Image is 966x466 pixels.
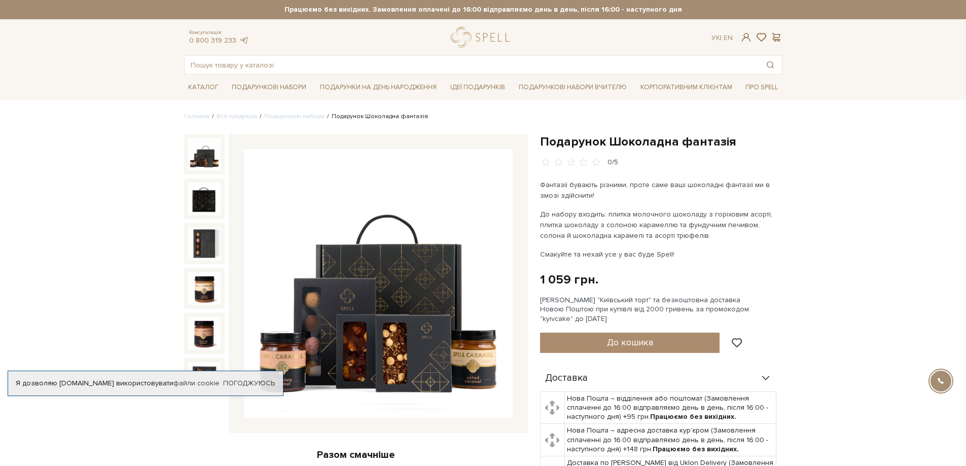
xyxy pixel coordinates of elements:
a: Головна [184,113,209,120]
img: Подарунок Шоколадна фантазія [188,138,221,170]
a: Погоджуюсь [223,379,275,388]
a: 0 800 319 233 [189,36,236,45]
td: Нова Пошта – адресна доставка кур'єром (Замовлення сплаченні до 16:00 відправляємо день в день, п... [565,424,776,456]
a: logo [451,27,514,48]
span: | [720,33,722,42]
input: Пошук товару у каталозі [185,56,759,74]
p: Фантазії бувають різними, проте саме ваші шоколадні фантазії ми в змозі здійснити! [540,180,778,201]
img: Подарунок Шоколадна фантазія [188,362,221,395]
div: Разом смачніше [184,448,528,461]
a: Подарункові набори [228,80,310,95]
img: Подарунок Шоколадна фантазія [244,149,513,418]
p: До набору входить: плитка молочного шоколаду з горіховим асорті, плитка шоколаду з солоною караме... [540,209,778,241]
a: En [724,33,733,42]
a: Подарунки на День народження [316,80,441,95]
img: Подарунок Шоколадна фантазія [188,183,221,215]
img: Подарунок Шоколадна фантазія [188,272,221,305]
span: Доставка [545,374,588,383]
div: 1 059 грн. [540,272,598,288]
div: Я дозволяю [DOMAIN_NAME] використовувати [8,379,283,388]
span: До кошика [607,337,653,348]
button: До кошика [540,333,720,353]
a: файли cookie [173,379,220,387]
strong: Працюємо без вихідних. Замовлення оплачені до 16:00 відправляємо день в день, після 16:00 - насту... [184,5,782,14]
a: telegram [239,36,249,45]
li: Подарунок Шоколадна фантазія [325,112,428,121]
td: Нова Пошта – відділення або поштомат (Замовлення сплаченні до 16:00 відправляємо день в день, піс... [565,391,776,424]
div: [PERSON_NAME] "Київський торт" та безкоштовна доставка Новою Поштою при купівлі від 2000 гривень ... [540,296,782,324]
a: Подарункові набори Вчителю [515,79,631,96]
img: Подарунок Шоколадна фантазія [188,227,221,260]
span: Консультація: [189,29,249,36]
b: Працюємо без вихідних. [650,412,736,421]
a: Вся продукція [217,113,257,120]
a: Корпоративним клієнтам [636,80,736,95]
a: Каталог [184,80,223,95]
p: Смакуйте та нехай усе у вас буде Spell! [540,249,778,260]
a: Подарункові набори [264,113,325,120]
a: Ідеї подарунків [446,80,509,95]
h1: Подарунок Шоколадна фантазія [540,134,782,150]
a: Про Spell [741,80,782,95]
button: Пошук товару у каталозі [759,56,782,74]
div: Ук [711,33,733,43]
img: Подарунок Шоколадна фантазія [188,317,221,349]
b: Працюємо без вихідних. [653,445,739,453]
div: 0/5 [607,158,618,167]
